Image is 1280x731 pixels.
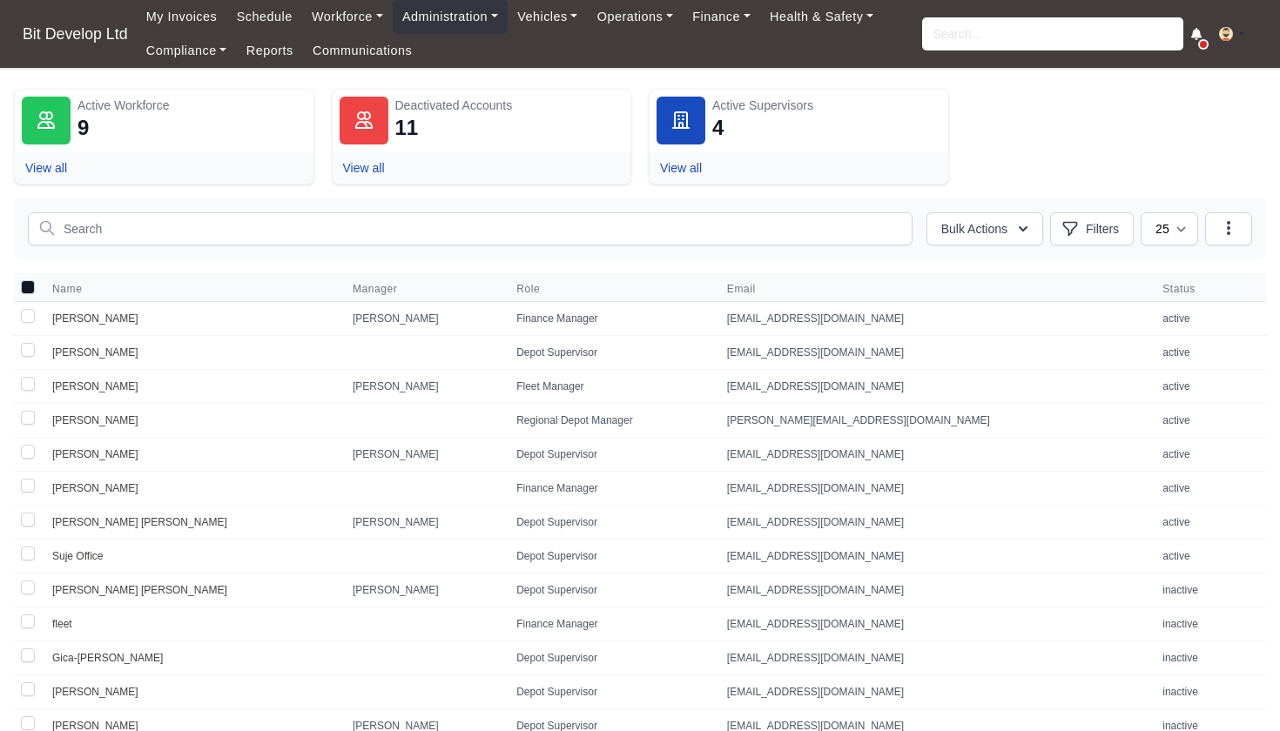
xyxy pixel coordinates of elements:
span: Email [727,282,1142,296]
td: [EMAIL_ADDRESS][DOMAIN_NAME] [717,607,1152,641]
td: Depot Supervisor [506,641,717,675]
td: active [1152,506,1266,540]
div: 9 [77,114,89,142]
td: [PERSON_NAME] [342,370,506,404]
td: [EMAIL_ADDRESS][DOMAIN_NAME] [717,540,1152,573]
a: [PERSON_NAME] [52,312,138,325]
td: Depot Supervisor [506,573,717,607]
td: [EMAIL_ADDRESS][DOMAIN_NAME] [717,675,1152,709]
div: Deactivated Accounts [395,97,624,114]
td: inactive [1152,607,1266,641]
td: Depot Supervisor [506,675,717,709]
td: [EMAIL_ADDRESS][DOMAIN_NAME] [717,506,1152,540]
div: 4 [712,114,724,142]
td: [EMAIL_ADDRESS][DOMAIN_NAME] [717,438,1152,472]
a: [PERSON_NAME] [52,686,138,698]
td: Fleet Manager [506,370,717,404]
button: Filters [1050,212,1134,245]
td: Depot Supervisor [506,336,717,370]
div: Active Supervisors [712,97,941,114]
td: active [1152,336,1266,370]
td: Finance Manager [506,302,717,336]
a: Bit Develop Ltd [14,17,137,51]
td: Finance Manager [506,472,717,506]
td: [EMAIL_ADDRESS][DOMAIN_NAME] [717,641,1152,675]
button: Name [52,282,96,296]
a: Suje Office [52,550,103,562]
td: [EMAIL_ADDRESS][DOMAIN_NAME] [717,370,1152,404]
a: View all [25,161,67,175]
button: Manager [353,282,412,296]
a: [PERSON_NAME] [PERSON_NAME] [52,584,227,596]
span: Status [1162,282,1256,296]
a: Gica-[PERSON_NAME] [52,652,163,664]
td: Finance Manager [506,607,717,641]
button: Role [516,282,554,296]
td: [EMAIL_ADDRESS][DOMAIN_NAME] [717,336,1152,370]
input: Search... [922,17,1183,50]
td: inactive [1152,675,1266,709]
td: active [1152,370,1266,404]
a: Compliance [137,34,237,68]
a: [PERSON_NAME] [52,380,138,392]
button: Bulk Actions [926,212,1043,245]
td: [EMAIL_ADDRESS][DOMAIN_NAME] [717,573,1152,607]
div: 11 [395,114,419,142]
td: Depot Supervisor [506,438,717,472]
td: [PERSON_NAME][EMAIL_ADDRESS][DOMAIN_NAME] [717,404,1152,438]
td: Depot Supervisor [506,540,717,573]
td: active [1152,404,1266,438]
td: active [1152,438,1266,472]
td: active [1152,302,1266,336]
a: View all [343,161,385,175]
span: Role [516,282,540,296]
a: [PERSON_NAME] [52,448,138,460]
td: [PERSON_NAME] [342,302,506,336]
td: inactive [1152,573,1266,607]
div: Active Workforce [77,97,307,114]
a: Reports [237,34,303,68]
td: Depot Supervisor [506,506,717,540]
a: [PERSON_NAME] [52,346,138,359]
td: inactive [1152,641,1266,675]
td: active [1152,472,1266,506]
td: [PERSON_NAME] [342,438,506,472]
td: [PERSON_NAME] [342,573,506,607]
a: [PERSON_NAME] [52,482,138,494]
td: active [1152,540,1266,573]
td: Regional Depot Manager [506,404,717,438]
a: fleet [52,618,72,630]
input: Search [28,212,913,245]
a: [PERSON_NAME] [52,414,138,426]
span: Name [52,282,82,296]
span: Manager [353,282,398,296]
a: Communications [303,34,422,68]
td: [PERSON_NAME] [342,506,506,540]
td: [EMAIL_ADDRESS][DOMAIN_NAME] [717,472,1152,506]
a: [PERSON_NAME] [PERSON_NAME] [52,516,227,528]
a: View all [660,161,702,175]
td: [EMAIL_ADDRESS][DOMAIN_NAME] [717,302,1152,336]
